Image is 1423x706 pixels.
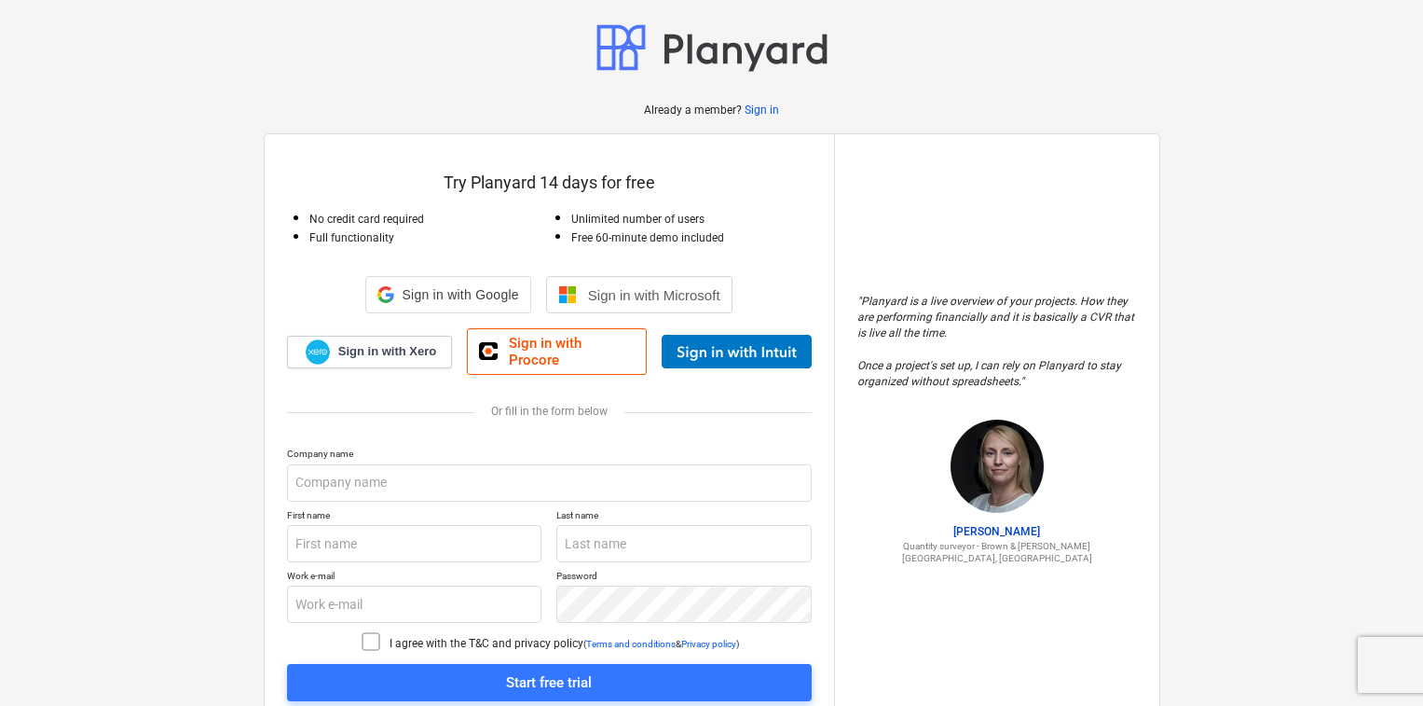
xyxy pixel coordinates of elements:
[402,287,518,302] span: Sign in with Google
[583,638,739,650] p: ( & )
[309,230,550,246] p: Full functionality
[506,671,592,695] div: Start free trial
[287,464,812,502] input: Company name
[309,212,550,228] p: No credit card required
[857,552,1137,564] p: [GEOGRAPHIC_DATA], [GEOGRAPHIC_DATA]
[556,525,812,562] input: Last name
[857,294,1137,390] p: " Planyard is a live overview of your projects. How they are performing financially and it is bas...
[586,639,676,649] a: Terms and conditions
[287,525,542,562] input: First name
[509,335,635,368] span: Sign in with Procore
[390,636,583,652] p: I agree with the T&C and privacy policy
[951,420,1044,513] img: Claire Hill
[287,448,812,464] p: Company name
[287,405,812,418] div: Or fill in the form below
[681,639,736,649] a: Privacy policy
[287,570,542,586] p: Work e-mail
[556,509,812,525] p: Last name
[556,570,812,586] p: Password
[571,212,812,228] p: Unlimited number of users
[306,339,330,365] img: Xero logo
[857,524,1137,540] p: [PERSON_NAME]
[467,328,646,375] a: Sign in with Procore
[287,509,542,525] p: First name
[644,103,745,118] p: Already a member?
[558,285,577,304] img: Microsoft logo
[287,172,812,194] p: Try Planyard 14 days for free
[287,586,542,623] input: Work e-mail
[365,276,530,313] div: Sign in with Google
[745,103,779,118] a: Sign in
[287,664,812,701] button: Start free trial
[857,540,1137,552] p: Quantity surveyor - Brown & [PERSON_NAME]
[338,343,436,360] span: Sign in with Xero
[588,287,720,303] span: Sign in with Microsoft
[571,230,812,246] p: Free 60-minute demo included
[287,336,453,368] a: Sign in with Xero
